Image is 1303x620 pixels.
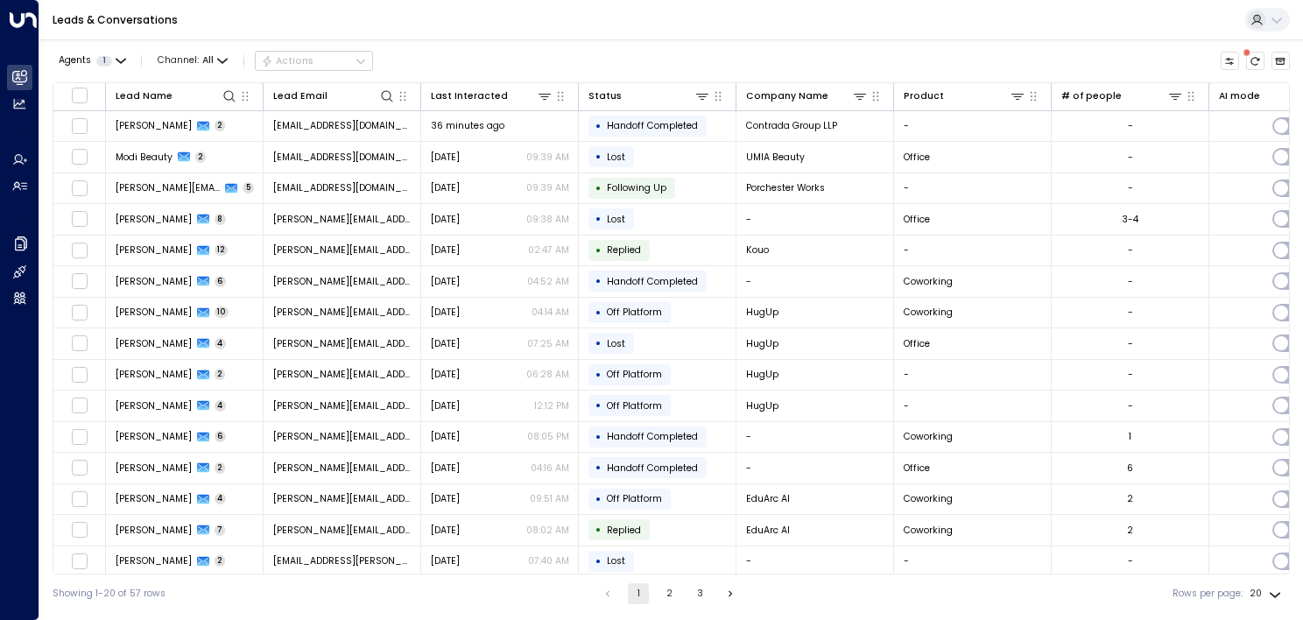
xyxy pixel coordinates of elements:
span: Aug 06, 2025 [431,399,460,412]
span: hannah.wu@eduarc.ai [273,492,412,505]
div: • [595,363,602,386]
td: - [894,546,1052,577]
span: hannah.wu@eduarc.ai [273,524,412,537]
span: Lost [607,554,625,567]
span: Lost [607,337,625,350]
span: sales@porchesterworks.com [273,181,412,194]
span: Magdalena Nowak [116,306,192,319]
div: 1 [1129,430,1131,443]
a: Leads & Conversations [53,12,178,27]
span: Shaan Bassi [116,243,192,257]
div: - [1128,368,1133,381]
button: Go to page 2 [659,583,680,604]
span: josh@kindredsubjects.com [273,213,412,226]
div: Button group with a nested menu [255,51,373,72]
div: - [1128,337,1133,350]
td: - [736,204,894,235]
span: 6 [215,431,227,442]
span: Sep 04, 2025 [431,337,460,350]
span: Aug 11, 2025 [431,368,460,381]
div: AI mode [1219,88,1260,104]
div: - [1128,119,1133,132]
span: 6 [215,276,227,287]
td: - [894,173,1052,204]
span: Hannah Wu [116,524,192,537]
span: tom@smythco.co.uk [273,461,412,475]
span: Yesterday [431,243,460,257]
td: - [736,422,894,453]
div: • [595,301,602,324]
span: All [202,55,214,66]
button: Archived Leads [1271,52,1291,71]
td: - [894,360,1052,391]
span: chris@converso.io [273,275,412,288]
label: Rows per page: [1173,587,1243,601]
span: magda@hugup.com [273,337,412,350]
p: 07:25 AM [527,337,569,350]
span: Sep 07, 2025 [431,492,460,505]
td: - [736,453,894,483]
p: 12:12 PM [534,399,569,412]
span: HugUp [746,306,778,319]
div: • [595,518,602,541]
span: 2 [215,462,226,474]
p: 08:02 AM [526,524,569,537]
span: Hannah Wu [116,492,192,505]
span: Sep 09, 2025 [431,461,460,475]
div: • [595,115,602,137]
div: • [595,145,602,168]
span: Kouo [746,243,769,257]
span: Office [904,151,930,164]
span: Toggle select all [71,87,88,103]
p: 09:38 AM [526,213,569,226]
div: - [1128,554,1133,567]
span: Toggle select row [71,522,88,539]
p: 04:52 AM [527,275,569,288]
span: Handoff Completed [607,275,698,288]
span: There are new threads available. Refresh the grid to view the latest updates. [1246,52,1265,71]
div: # of people [1061,88,1184,104]
span: Agents [59,56,91,66]
span: Toggle select row [71,428,88,445]
div: Showing 1-20 of 57 rows [53,587,166,601]
span: Coworking [904,492,953,505]
span: Martin Burke [116,119,192,132]
span: Off Platform [607,368,662,381]
span: andrew.debenham@theinstantgroup.com [116,181,221,194]
p: 07:40 AM [528,554,569,567]
div: Company Name [746,88,869,104]
p: 08:05 PM [527,430,569,443]
span: Off Platform [607,306,662,319]
span: Toggle select row [71,149,88,166]
span: Off Platform [607,399,662,412]
div: • [595,456,602,479]
div: 6 [1127,461,1133,475]
span: 1 [96,56,112,67]
div: - [1128,151,1133,164]
span: 12 [215,244,229,256]
td: - [894,111,1052,142]
span: Yesterday [431,151,460,164]
div: Product [904,88,944,104]
button: Go to page 3 [689,583,710,604]
span: shaan@kouo.io [273,243,412,257]
p: 09:51 AM [530,492,569,505]
div: # of people [1061,88,1122,104]
div: • [595,208,602,230]
span: Following Up [607,181,666,194]
span: Coworking [904,524,953,537]
span: Toggle select row [71,273,88,290]
span: Sep 10, 2025 [431,275,460,288]
div: • [595,488,602,511]
span: Toggle select row [71,460,88,476]
span: Richard Vatner [116,430,192,443]
span: Coworking [904,306,953,319]
span: Toggle select row [71,117,88,134]
button: Actions [255,51,373,72]
span: 10 [215,306,229,318]
div: • [595,550,602,573]
span: Sep 10, 2025 [431,306,460,319]
span: 36 minutes ago [431,119,504,132]
div: Status [588,88,622,104]
span: EduArc AI [746,492,790,505]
